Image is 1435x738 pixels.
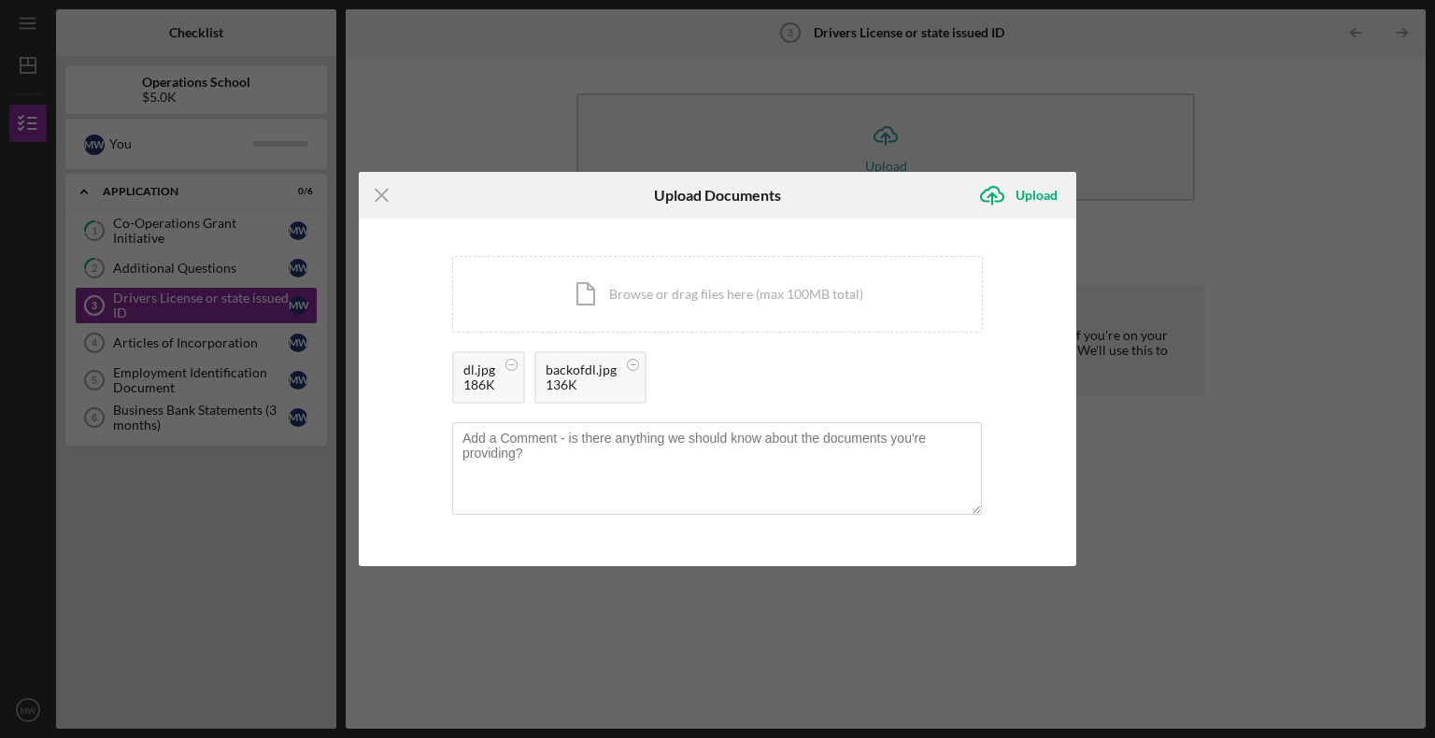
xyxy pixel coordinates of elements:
div: 136K [546,377,617,392]
div: backofdl.jpg [546,362,617,377]
div: 186K [463,377,495,392]
div: Upload [1016,177,1058,214]
h6: Upload Documents [654,187,781,204]
button: Upload [969,177,1076,214]
div: dl.jpg [463,362,495,377]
